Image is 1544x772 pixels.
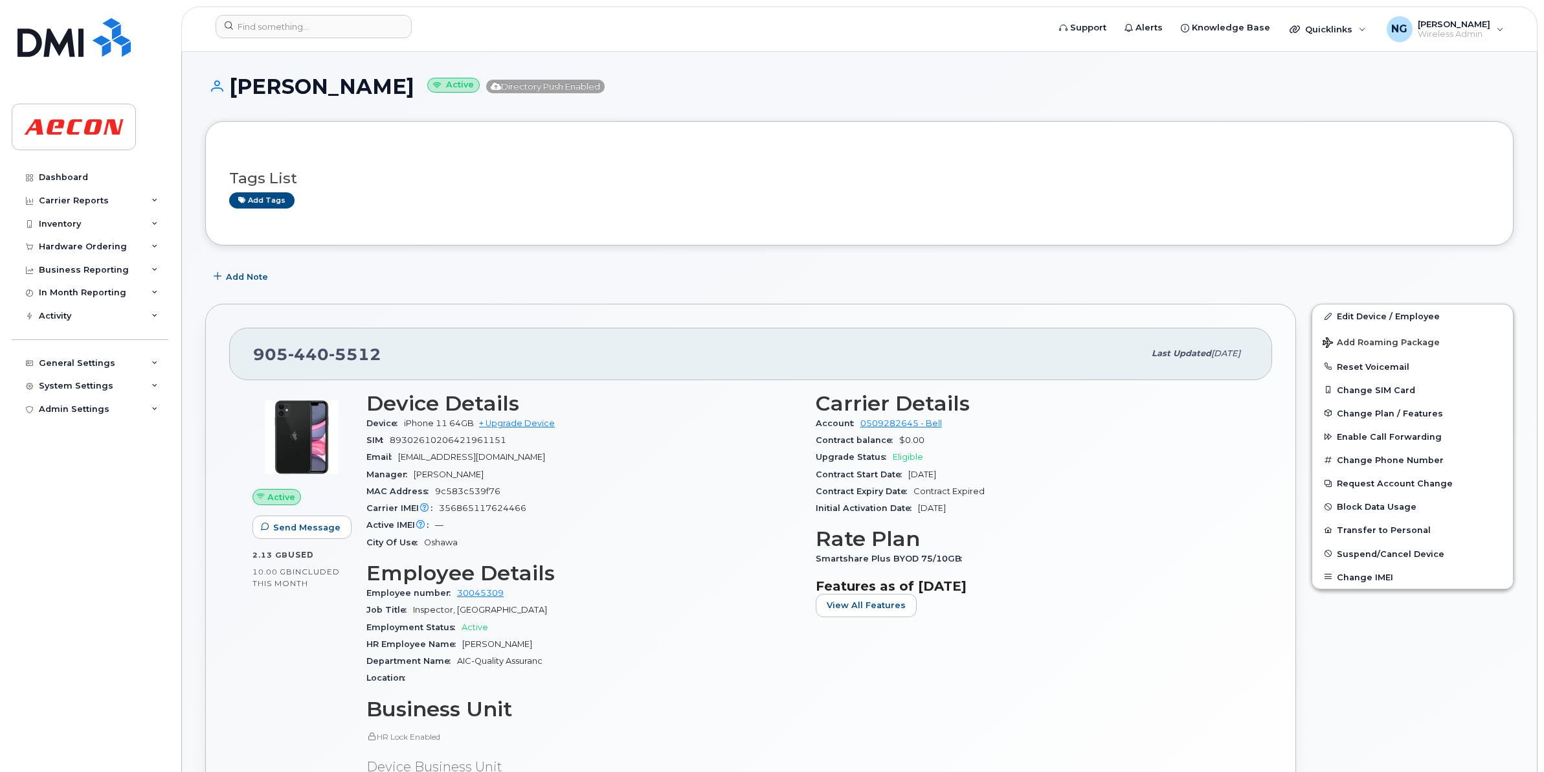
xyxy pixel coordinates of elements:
img: iPhone_11.jpg [263,398,341,476]
span: Add Note [226,271,268,283]
button: Transfer to Personal [1312,518,1513,541]
span: [PERSON_NAME] [414,470,484,479]
span: Department Name [366,656,457,666]
button: Change Plan / Features [1312,402,1513,425]
span: AIC-Quality Assuranc [457,656,543,666]
span: Oshawa [424,538,458,547]
span: Job Title [366,605,413,615]
span: [DATE] [1211,348,1240,358]
span: Contract Expiry Date [816,486,913,496]
h3: Device Details [366,392,800,415]
span: View All Features [827,599,906,611]
span: Initial Activation Date [816,503,918,513]
h3: Features as of [DATE] [816,578,1249,594]
span: HR Employee Name [366,639,462,649]
span: [PERSON_NAME] [462,639,532,649]
span: — [435,520,443,530]
span: Upgrade Status [816,452,893,462]
span: Employee number [366,588,457,598]
a: 30045309 [457,588,504,598]
span: 440 [288,345,329,364]
span: [EMAIL_ADDRESS][DOMAIN_NAME] [398,452,545,462]
button: Change IMEI [1312,565,1513,589]
a: Add tags [229,192,295,209]
span: 356865117624466 [439,503,526,513]
span: Contract balance [816,435,899,445]
a: Edit Device / Employee [1312,304,1513,328]
span: Location [366,673,412,683]
span: 2.13 GB [252,551,288,560]
span: $0.00 [899,435,924,445]
button: View All Features [816,594,917,617]
span: included this month [252,567,340,588]
h3: Rate Plan [816,527,1249,551]
span: 9c583c539f76 [435,486,500,496]
a: + Upgrade Device [479,418,555,428]
button: Enable Call Forwarding [1312,425,1513,448]
span: [DATE] [908,470,936,479]
span: 905 [253,345,381,364]
button: Suspend/Cancel Device [1312,542,1513,565]
span: [DATE] [918,503,946,513]
p: HR Lock Enabled [366,731,800,742]
button: Add Roaming Package [1312,328,1513,355]
span: used [288,550,314,560]
span: Suspend/Cancel Device [1337,549,1444,558]
span: Inspector, [GEOGRAPHIC_DATA] [413,605,547,615]
span: Manager [366,470,414,479]
span: SIM [366,435,390,445]
small: Active [427,78,480,93]
span: Change Plan / Features [1337,408,1443,418]
span: Smartshare Plus BYOD 75/10GB [816,554,968,563]
span: Account [816,418,860,428]
button: Change SIM Card [1312,378,1513,402]
h1: [PERSON_NAME] [205,75,1514,98]
span: 89302610206421961151 [390,435,506,445]
button: Request Account Change [1312,471,1513,495]
button: Send Message [252,516,352,539]
span: Directory Push Enabled [486,80,605,93]
span: City Of Use [366,538,424,547]
button: Block Data Usage [1312,495,1513,518]
span: 5512 [329,345,381,364]
span: MAC Address [366,486,435,496]
span: Carrier IMEI [366,503,439,513]
span: Active IMEI [366,520,435,530]
span: Enable Call Forwarding [1337,432,1442,442]
h3: Employee Details [366,562,800,585]
span: Send Message [273,521,341,534]
span: Active [267,491,295,503]
span: Device [366,418,404,428]
span: Last updated [1152,348,1211,358]
span: 10.00 GB [252,567,293,576]
span: Contract Start Date [816,470,908,479]
h3: Business Unit [366,698,800,721]
span: Add Roaming Package [1323,337,1440,350]
span: Employment Status [366,622,462,632]
span: Email [366,452,398,462]
button: Add Note [205,265,279,288]
span: Eligible [893,452,923,462]
span: Active [462,622,488,632]
button: Reset Voicemail [1312,355,1513,378]
h3: Carrier Details [816,392,1249,415]
span: Contract Expired [913,486,985,496]
h3: Tags List [229,170,1490,187]
button: Change Phone Number [1312,448,1513,471]
span: iPhone 11 64GB [404,418,474,428]
a: 0509282645 - Bell [860,418,942,428]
